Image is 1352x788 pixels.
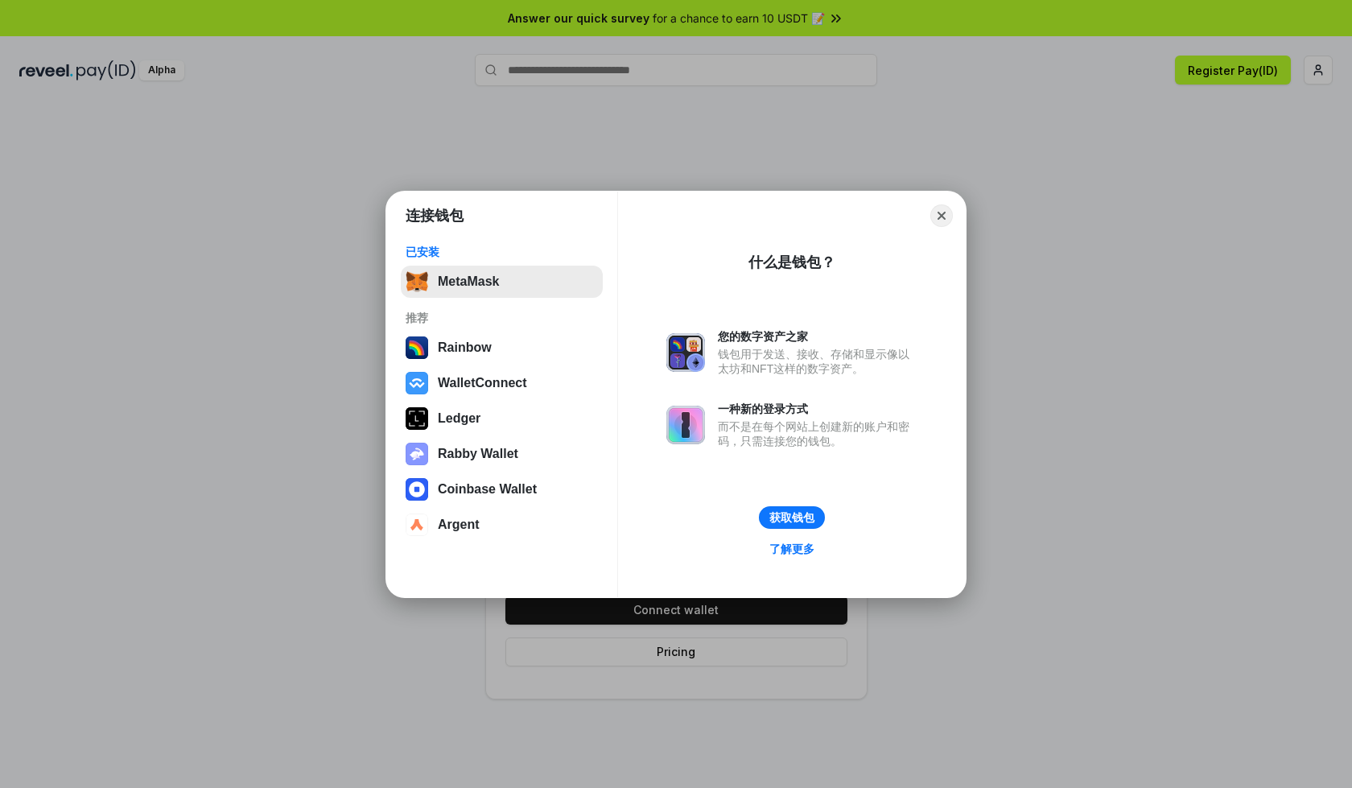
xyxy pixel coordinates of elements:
[760,538,824,559] a: 了解更多
[401,473,603,505] button: Coinbase Wallet
[406,206,464,225] h1: 连接钱包
[406,514,428,536] img: svg+xml,%3Csvg%20width%3D%2228%22%20height%3D%2228%22%20viewBox%3D%220%200%2028%2028%22%20fill%3D...
[666,406,705,444] img: svg+xml,%3Csvg%20xmlns%3D%22http%3A%2F%2Fwww.w3.org%2F2000%2Fsvg%22%20fill%3D%22none%22%20viewBox...
[438,482,537,497] div: Coinbase Wallet
[769,510,814,525] div: 获取钱包
[438,518,480,532] div: Argent
[438,447,518,461] div: Rabby Wallet
[438,274,499,289] div: MetaMask
[406,336,428,359] img: svg+xml,%3Csvg%20width%3D%22120%22%20height%3D%22120%22%20viewBox%3D%220%200%20120%20120%22%20fil...
[438,340,492,355] div: Rainbow
[718,347,917,376] div: 钱包用于发送、接收、存储和显示像以太坊和NFT这样的数字资产。
[401,367,603,399] button: WalletConnect
[401,509,603,541] button: Argent
[438,376,527,390] div: WalletConnect
[401,332,603,364] button: Rainbow
[718,329,917,344] div: 您的数字资产之家
[718,402,917,416] div: 一种新的登录方式
[401,402,603,435] button: Ledger
[406,245,598,259] div: 已安装
[406,443,428,465] img: svg+xml,%3Csvg%20xmlns%3D%22http%3A%2F%2Fwww.w3.org%2F2000%2Fsvg%22%20fill%3D%22none%22%20viewBox...
[406,478,428,501] img: svg+xml,%3Csvg%20width%3D%2228%22%20height%3D%2228%22%20viewBox%3D%220%200%2028%2028%22%20fill%3D...
[401,438,603,470] button: Rabby Wallet
[406,311,598,325] div: 推荐
[759,506,825,529] button: 获取钱包
[438,411,480,426] div: Ledger
[769,542,814,556] div: 了解更多
[748,253,835,272] div: 什么是钱包？
[401,266,603,298] button: MetaMask
[406,270,428,293] img: svg+xml,%3Csvg%20fill%3D%22none%22%20height%3D%2233%22%20viewBox%3D%220%200%2035%2033%22%20width%...
[406,372,428,394] img: svg+xml,%3Csvg%20width%3D%2228%22%20height%3D%2228%22%20viewBox%3D%220%200%2028%2028%22%20fill%3D...
[718,419,917,448] div: 而不是在每个网站上创建新的账户和密码，只需连接您的钱包。
[666,333,705,372] img: svg+xml,%3Csvg%20xmlns%3D%22http%3A%2F%2Fwww.w3.org%2F2000%2Fsvg%22%20fill%3D%22none%22%20viewBox...
[406,407,428,430] img: svg+xml,%3Csvg%20xmlns%3D%22http%3A%2F%2Fwww.w3.org%2F2000%2Fsvg%22%20width%3D%2228%22%20height%3...
[930,204,953,227] button: Close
